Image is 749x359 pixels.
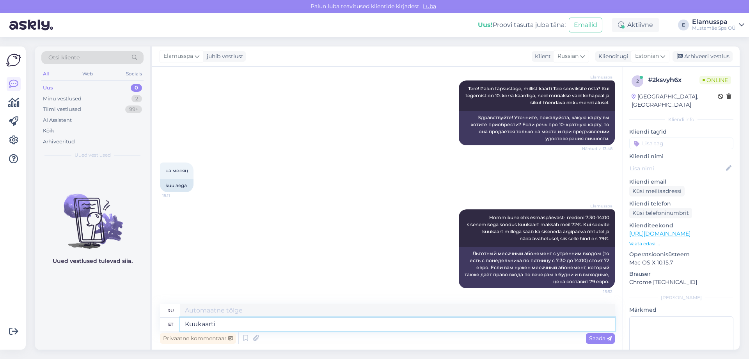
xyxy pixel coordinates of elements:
span: Russian [557,52,579,61]
textarea: Kuukaarti [180,318,615,331]
p: Brauser [629,270,733,278]
p: Kliendi tag'id [629,128,733,136]
p: Märkmed [629,306,733,314]
div: Льготный месячный абонемент с утренним входом (то есть с понедельника по пятницу с 7:30 до 14:00)... [459,247,615,288]
p: Klienditeekond [629,221,733,230]
div: Здравствуйте! Уточните, пожалуйста, какую карту вы хотите приобрести? Если речь про 10-кратную ка... [459,111,615,145]
div: All [41,69,50,79]
button: Emailid [569,18,602,32]
div: [PERSON_NAME] [629,294,733,301]
div: # 2ksvyh6x [648,75,699,85]
span: Elamusspa [163,52,193,61]
div: Kõik [43,127,54,135]
div: Arhiveeritud [43,138,75,146]
p: Kliendi email [629,178,733,186]
span: Estonian [635,52,659,61]
div: 2 [131,95,142,103]
img: Askly Logo [6,53,21,68]
div: Küsi telefoninumbrit [629,208,692,218]
span: Nähtud ✓ 13:48 [582,146,612,152]
a: ElamusspaMustamäe Spa OÜ [692,19,744,31]
div: [GEOGRAPHIC_DATA], [GEOGRAPHIC_DATA] [632,93,718,109]
span: 2 [636,78,639,84]
div: Socials [124,69,144,79]
div: Elamusspa [692,19,736,25]
div: Mustamäe Spa OÜ [692,25,736,31]
span: Elamusspa [583,74,612,80]
div: Aktiivne [612,18,659,32]
img: No chats [35,180,150,250]
div: Proovi tasuta juba täna: [478,20,566,30]
div: 0 [131,84,142,92]
p: Uued vestlused tulevad siia. [53,257,133,265]
a: [URL][DOMAIN_NAME] [629,230,690,237]
span: Hommikune ehk esmaspäevast- reedeni 7:30-14:00 sisenemisega soodus kuukaart maksab meil 72€. Kui ... [467,214,611,241]
div: E [678,20,689,30]
input: Lisa nimi [630,164,724,173]
div: et [168,318,173,331]
span: Tere! Palun täpsustage, millist kaarti Teie sooviksite osta? Kui tegemist on 10-korra kaardiga, n... [465,86,611,105]
span: 15:11 [162,193,192,198]
p: Kliendi nimi [629,152,733,161]
span: Elamusspa [583,203,612,209]
div: juhib vestlust [204,52,243,61]
div: 99+ [125,105,142,113]
p: Vaata edasi ... [629,240,733,247]
div: Privaatne kommentaar [160,333,236,344]
div: AI Assistent [43,116,72,124]
div: ru [167,304,174,317]
span: Luba [421,3,438,10]
div: Kliendi info [629,116,733,123]
span: на месяц [165,168,188,173]
div: Küsi meiliaadressi [629,186,685,196]
span: Uued vestlused [75,152,111,159]
div: Web [81,69,94,79]
div: Arhiveeri vestlus [673,51,733,62]
div: Minu vestlused [43,95,82,103]
div: Klient [532,52,551,61]
b: Uus! [478,21,493,29]
span: Online [699,76,731,84]
div: Tiimi vestlused [43,105,81,113]
span: 15:52 [583,289,612,295]
span: Otsi kliente [48,54,80,62]
p: Kliendi telefon [629,200,733,208]
p: Mac OS X 10.15.7 [629,259,733,267]
div: kuu aega [160,179,193,192]
p: Operatsioonisüsteem [629,250,733,259]
div: Klienditugi [595,52,628,61]
input: Lisa tag [629,138,733,149]
p: Chrome [TECHNICAL_ID] [629,278,733,286]
div: Uus [43,84,53,92]
span: Saada [589,335,612,342]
